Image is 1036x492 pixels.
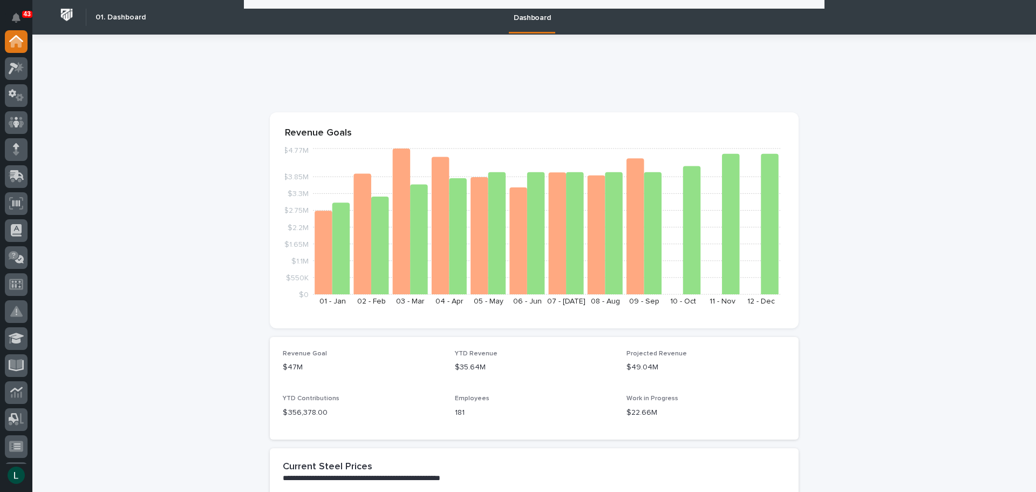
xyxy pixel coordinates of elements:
[299,291,309,299] tspan: $0
[396,298,425,305] text: 03 - Mar
[286,274,309,281] tspan: $550K
[288,190,309,198] tspan: $3.3M
[626,351,687,357] span: Projected Revenue
[96,13,146,22] h2: 01. Dashboard
[670,298,696,305] text: 10 - Oct
[283,147,309,154] tspan: $4.77M
[283,351,327,357] span: Revenue Goal
[284,207,309,214] tspan: $2.75M
[474,298,503,305] text: 05 - May
[5,6,28,29] button: Notifications
[626,395,678,402] span: Work in Progress
[710,298,735,305] text: 11 - Nov
[455,395,489,402] span: Employees
[288,224,309,231] tspan: $2.2M
[319,298,346,305] text: 01 - Jan
[283,407,442,419] p: $ 356,378.00
[57,5,77,25] img: Workspace Logo
[5,464,28,487] button: users-avatar
[591,298,620,305] text: 08 - Aug
[547,298,585,305] text: 07 - [DATE]
[357,298,386,305] text: 02 - Feb
[283,173,309,181] tspan: $3.85M
[283,362,442,373] p: $47M
[291,257,309,265] tspan: $1.1M
[455,362,614,373] p: $35.64M
[455,351,497,357] span: YTD Revenue
[283,461,372,473] h2: Current Steel Prices
[284,240,309,248] tspan: $1.65M
[435,298,464,305] text: 04 - Apr
[13,13,28,30] div: Notifications43
[285,127,783,139] p: Revenue Goals
[283,395,339,402] span: YTD Contributions
[513,298,542,305] text: 06 - Jun
[747,298,775,305] text: 12 - Dec
[24,10,31,18] p: 43
[626,362,786,373] p: $49.04M
[455,407,614,419] p: 181
[629,298,659,305] text: 09 - Sep
[626,407,786,419] p: $22.66M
